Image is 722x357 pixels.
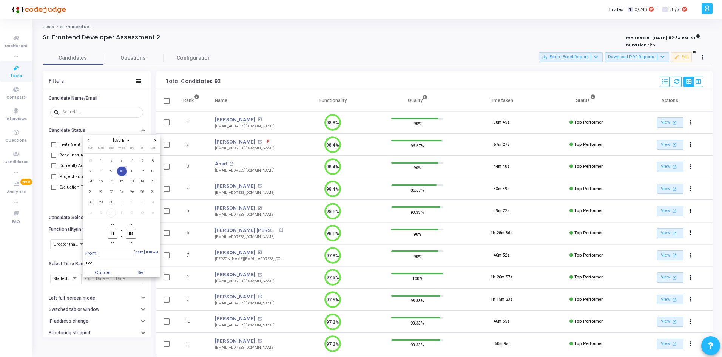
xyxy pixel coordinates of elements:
th: Friday [137,145,148,153]
span: 6 [96,208,106,218]
span: 16 [106,177,116,186]
span: 10 [117,167,127,176]
span: [DATE] 11:18 AM [134,250,158,257]
td: September 3, 2025 [117,156,127,166]
td: October 7, 2025 [106,208,117,218]
span: 8 [117,208,127,218]
span: 4 [127,156,137,165]
td: September 21, 2025 [85,187,96,198]
button: Add a hour [110,221,116,228]
td: September 13, 2025 [148,166,158,177]
td: October 3, 2025 [137,197,148,208]
span: 25 [127,187,137,197]
td: October 5, 2025 [85,208,96,218]
button: Previous month [85,137,92,144]
span: 18 [127,177,137,186]
td: October 8, 2025 [117,208,127,218]
td: October 4, 2025 [148,197,158,208]
span: 7 [106,208,116,218]
span: 11 [148,208,157,218]
span: From: [85,250,97,257]
span: 27 [148,187,157,197]
td: September 19, 2025 [137,176,148,187]
td: October 6, 2025 [96,208,106,218]
span: 3 [138,198,147,207]
span: 30 [106,198,116,207]
span: 5 [86,208,95,218]
button: Minus a hour [110,240,116,246]
span: 22 [96,187,106,197]
button: Next month [152,137,158,144]
td: September 4, 2025 [127,156,137,166]
td: September 11, 2025 [127,166,137,177]
td: September 15, 2025 [96,176,106,187]
td: September 14, 2025 [85,176,96,187]
th: Tuesday [106,145,117,153]
span: 15 [96,177,106,186]
td: September 7, 2025 [85,166,96,177]
span: 11 [127,167,137,176]
td: September 24, 2025 [117,187,127,198]
th: Wednesday [117,145,127,153]
span: 14 [86,177,95,186]
th: Thursday [127,145,137,153]
span: Sun [88,146,93,150]
td: September 23, 2025 [106,187,117,198]
span: Thu [130,146,134,150]
span: 5 [138,156,147,165]
span: Set [122,268,160,277]
td: October 9, 2025 [127,208,137,218]
span: 8 [96,167,106,176]
span: 6 [148,156,157,165]
span: To: [85,260,92,266]
button: Cancel [83,268,122,277]
span: 23 [106,187,116,197]
td: September 30, 2025 [106,197,117,208]
span: [DATE] [111,137,133,144]
span: 29 [96,198,106,207]
td: September 5, 2025 [137,156,148,166]
td: August 31, 2025 [85,156,96,166]
td: September 2, 2025 [106,156,117,166]
td: October 10, 2025 [137,208,148,218]
span: Sat [151,146,155,150]
span: 1 [117,198,127,207]
button: Minus a minute [128,240,134,246]
td: September 12, 2025 [137,166,148,177]
td: September 1, 2025 [96,156,106,166]
span: 12 [138,167,147,176]
span: 20 [148,177,157,186]
span: Tue [108,146,114,150]
td: October 11, 2025 [148,208,158,218]
td: September 25, 2025 [127,187,137,198]
td: September 10, 2025 [117,166,127,177]
td: September 26, 2025 [137,187,148,198]
span: 31 [86,156,95,165]
td: September 17, 2025 [117,176,127,187]
th: Monday [96,145,106,153]
span: Mon [98,146,104,150]
span: 1 [96,156,106,165]
span: 21 [86,187,95,197]
td: October 2, 2025 [127,197,137,208]
span: 2 [127,198,137,207]
td: September 28, 2025 [85,197,96,208]
th: Sunday [85,145,96,153]
th: Saturday [148,145,158,153]
td: September 20, 2025 [148,176,158,187]
td: September 6, 2025 [148,156,158,166]
span: 13 [148,167,157,176]
span: Fri [141,146,143,150]
button: Choose month and year [111,137,133,144]
td: September 9, 2025 [106,166,117,177]
td: September 29, 2025 [96,197,106,208]
span: 17 [117,177,127,186]
td: September 18, 2025 [127,176,137,187]
span: 28 [86,198,95,207]
span: Wed [118,146,125,150]
td: September 16, 2025 [106,176,117,187]
td: September 22, 2025 [96,187,106,198]
span: 7 [86,167,95,176]
span: 10 [138,208,147,218]
span: 9 [127,208,137,218]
